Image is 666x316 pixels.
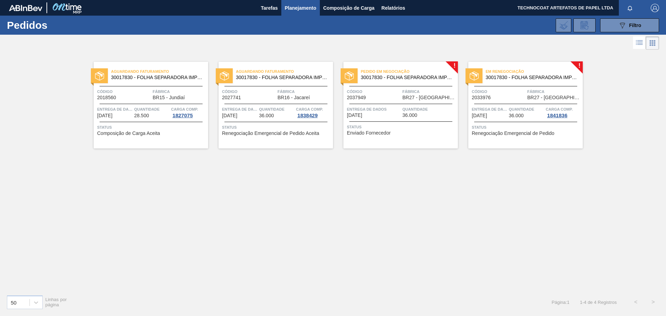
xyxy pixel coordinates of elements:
span: Entrega de dados [472,106,507,113]
font: 30017830 - FOLHA SEPARADORA IMPERMEÁVEL [486,75,598,80]
font: Entrega de dados [347,107,387,111]
font: Status [97,125,112,129]
span: Código [222,88,276,95]
font: Quantidade [134,107,160,111]
font: Planejamento [285,5,316,11]
font: 1841836 [547,112,567,118]
font: > [651,299,655,305]
span: Fábrica [402,88,456,95]
img: status [345,71,354,80]
font: Enviado Fornecedor [347,130,391,136]
font: 4 [584,300,586,305]
font: de [588,300,592,305]
img: status [470,71,479,80]
span: 30017830 - FOLHA SEPARADORA IMPERMEÁVEL [111,75,203,80]
font: 1838429 [297,112,317,118]
font: Carga Comp. [546,107,573,111]
span: Carga Comp. [546,106,573,113]
button: > [644,293,662,311]
img: Sair [651,4,659,12]
span: Status [347,123,456,130]
span: 07/10/2025 [97,113,112,118]
div: Solicitação de Revisão de Pedidos [573,18,596,32]
font: Relatórios [382,5,405,11]
font: 36.000 [402,112,417,118]
span: 28.500 [134,113,149,118]
font: Fábrica [402,89,420,94]
span: Composição de Carga Aceita [97,131,160,136]
font: Código [222,89,238,94]
span: 30017830 - FOLHA SEPARADORA IMPERMEÁVEL [361,75,452,80]
span: 30017830 - FOLHA SEPARADORA IMPERMEÁVEL [486,75,577,80]
font: Filtro [629,23,641,28]
font: Fábrica [277,89,295,94]
font: Código [347,89,362,94]
img: status [220,71,229,80]
font: Status [472,125,486,129]
font: Status [347,125,361,129]
span: Fábrica [527,88,581,95]
font: TECHNOCOAT ARTEFATOS DE PAPEL LTDA [518,5,613,10]
font: 30017830 - FOLHA SEPARADORA IMPERMEÁVEL [236,75,349,80]
span: Entrega de dados [97,106,133,113]
span: 36.000 [259,113,274,118]
font: Renegociação Emergencial de Pedido Aceita [222,130,319,136]
font: Código [472,89,487,94]
font: BR16 - Jacareí [277,95,310,100]
font: 1 [580,300,582,305]
font: Registros [598,300,617,305]
font: Código [97,89,113,94]
a: !statusPedido em Negociação30017830 - FOLHA SEPARADORA IMPERMEÁVELCódigo2037949FábricaBR27 - [GEO... [333,62,458,148]
font: [DATE] [347,112,362,118]
font: Fábrica [153,89,170,94]
font: BR27 - [GEOGRAPHIC_DATA] [402,95,469,100]
span: 27/10/2025 [347,113,362,118]
font: Em renegociação [486,69,524,74]
font: 2018560 [97,95,116,100]
div: Visão em Lista [633,36,646,50]
span: Código [472,88,526,95]
font: Linhas por página [45,297,67,307]
font: Pedidos [7,19,48,31]
font: BR15 - Jundiaí [153,95,185,100]
font: 4 [594,300,596,305]
font: 36.000 [509,113,524,118]
font: Aguardando Faturamento [236,69,294,74]
span: Carga Comp. [171,106,198,113]
font: Página [552,300,565,305]
font: Tarefas [261,5,278,11]
span: Quantidade [402,106,456,113]
button: Notificações [619,3,641,13]
span: Status [97,124,206,131]
font: Carga Comp. [171,107,198,111]
button: < [627,293,644,311]
font: < [634,299,637,305]
span: Status [472,124,581,131]
font: 50 [11,299,17,305]
img: TNhmsLtSVTkK8tSr43FrP2fwEKptu5GPRR3wAAAABJRU5ErkJggg== [9,5,42,11]
span: Quantidade [509,106,544,113]
font: [DATE] [472,113,487,118]
font: BR27 - [GEOGRAPHIC_DATA] [527,95,594,100]
font: Pedido em Negociação [361,69,410,74]
font: - [582,300,584,305]
span: 2033976 [472,95,491,100]
div: Importar Negociações dos Pedidos [556,18,571,32]
font: Renegociação Emergencial de Pedido [472,130,554,136]
font: 2027741 [222,95,241,100]
a: Carga Comp.1841836 [546,106,581,118]
a: statusAguardando Faturamento30017830 - FOLHA SEPARADORA IMPERMEÁVELCódigo2027741FábricaBR16 - Jac... [208,62,333,148]
span: 30017830 - FOLHA SEPARADORA IMPERMEÁVEL [236,75,327,80]
span: Renegociação Emergencial de Pedido [472,131,554,136]
span: Renegociação Emergencial de Pedido Aceita [222,131,319,136]
font: Quantidade [259,107,284,111]
font: Fábrica [527,89,545,94]
span: Código [347,88,401,95]
span: Fábrica [153,88,206,95]
span: Entrega de dados [347,106,401,113]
